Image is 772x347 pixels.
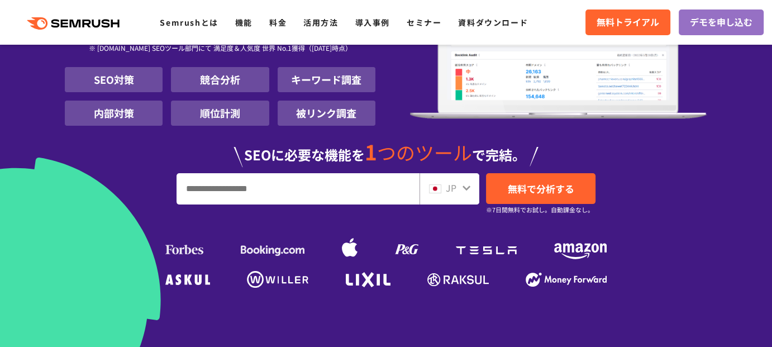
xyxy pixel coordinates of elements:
a: 導入事例 [355,17,390,28]
a: 無料トライアル [585,9,670,35]
li: 順位計測 [171,101,269,126]
span: JP [446,181,456,194]
a: セミナー [407,17,441,28]
a: 無料で分析する [486,173,595,204]
span: で完結。 [472,145,526,164]
span: 無料で分析する [508,182,574,196]
a: 活用方法 [303,17,338,28]
span: デモを申し込む [690,15,752,30]
a: デモを申し込む [679,9,764,35]
li: SEO対策 [65,67,163,92]
li: 被リンク調査 [278,101,375,126]
span: 無料トライアル [597,15,659,30]
div: ※ [DOMAIN_NAME] SEOツール部門にて 満足度＆人気度 世界 No.1獲得（[DATE]時点） [65,31,375,67]
li: 内部対策 [65,101,163,126]
li: 競合分析 [171,67,269,92]
div: SEOに必要な機能を [65,130,707,167]
li: キーワード調査 [278,67,375,92]
small: ※7日間無料でお試し。自動課金なし。 [486,205,594,215]
a: Semrushとは [160,17,218,28]
a: 資料ダウンロード [458,17,528,28]
span: 1 [365,136,377,167]
span: つのツール [377,139,472,166]
a: 機能 [235,17,252,28]
input: URL、キーワードを入力してください [177,174,419,204]
a: 料金 [269,17,287,28]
